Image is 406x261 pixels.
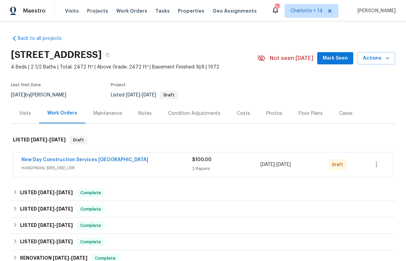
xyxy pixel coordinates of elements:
span: [DATE] [56,223,73,228]
span: Complete [78,189,104,196]
span: Projects [87,7,108,14]
span: - [38,206,73,211]
span: Properties [178,7,204,14]
span: HANDYMAN, BRN_AND_LRR [21,165,192,171]
span: Last Visit Date [11,83,41,87]
span: [DATE] [53,256,69,260]
div: Maintenance [94,110,122,117]
span: [DATE] [276,162,291,167]
div: LISTED [DATE]-[DATE]Complete [11,201,395,217]
span: [DATE] [56,206,73,211]
span: Work Orders [116,7,147,14]
span: Tasks [155,9,170,13]
h2: [STREET_ADDRESS] [11,51,102,58]
span: Maestro [23,7,46,14]
div: Visits [19,110,31,117]
span: [DATE] [38,223,54,228]
div: LISTED [DATE]-[DATE]Draft [11,129,395,151]
a: Back to all projects [11,35,76,42]
span: - [38,223,73,228]
div: LISTED [DATE]-[DATE]Complete [11,217,395,234]
span: [DATE] [38,190,54,195]
span: Mark Seen [323,54,348,63]
div: Floor Plans [299,110,323,117]
span: [DATE] [260,162,275,167]
span: [DATE] [56,190,73,195]
span: [DATE] [31,137,47,142]
span: [DATE] [126,93,140,97]
span: - [31,137,66,142]
span: Geo Assignments [213,7,257,14]
h6: LISTED [13,136,66,144]
a: New Day Construction Services [GEOGRAPHIC_DATA] [21,157,148,162]
span: - [260,161,291,168]
span: [DATE] [38,206,54,211]
span: Visits [65,7,79,14]
div: LISTED [DATE]-[DATE]Complete [11,185,395,201]
div: Cases [339,110,353,117]
div: by [PERSON_NAME] [11,91,74,99]
span: Project [111,83,126,87]
div: 306 [275,4,280,11]
span: [DATE] [49,137,66,142]
div: LISTED [DATE]-[DATE]Complete [11,234,395,250]
span: - [38,239,73,244]
h6: LISTED [20,205,73,213]
span: Actions [363,54,390,63]
button: Copy Address [102,49,114,61]
span: Listed [111,93,178,97]
span: Draft [70,137,87,143]
span: [DATE] [38,239,54,244]
h6: LISTED [20,189,73,197]
span: [DATE] [11,93,25,97]
span: 4 Beds | 2 1/2 Baths | Total: 2472 ft² | Above Grade: 2472 ft² | Basement Finished: N/A | 1972 [11,64,257,71]
span: - [53,256,87,260]
button: Actions [357,52,395,65]
div: Condition Adjustments [168,110,220,117]
span: [DATE] [56,239,73,244]
div: 2 Repairs [192,165,260,172]
div: Work Orders [47,110,77,117]
span: [PERSON_NAME] [355,7,396,14]
span: - [38,190,73,195]
span: Draft [161,93,177,97]
span: Complete [78,206,104,213]
h6: LISTED [20,238,73,246]
span: $100.00 [192,157,212,162]
span: - [126,93,156,97]
span: Complete [78,222,104,229]
button: Mark Seen [317,52,353,65]
span: Not seen [DATE] [270,55,313,62]
span: [DATE] [71,256,87,260]
span: Complete [78,239,104,245]
span: Charlotte + 14 [290,7,323,14]
span: [DATE] [142,93,156,97]
span: Draft [332,161,346,168]
h6: LISTED [20,221,73,230]
div: Notes [138,110,152,117]
div: Costs [237,110,250,117]
div: Photos [266,110,282,117]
